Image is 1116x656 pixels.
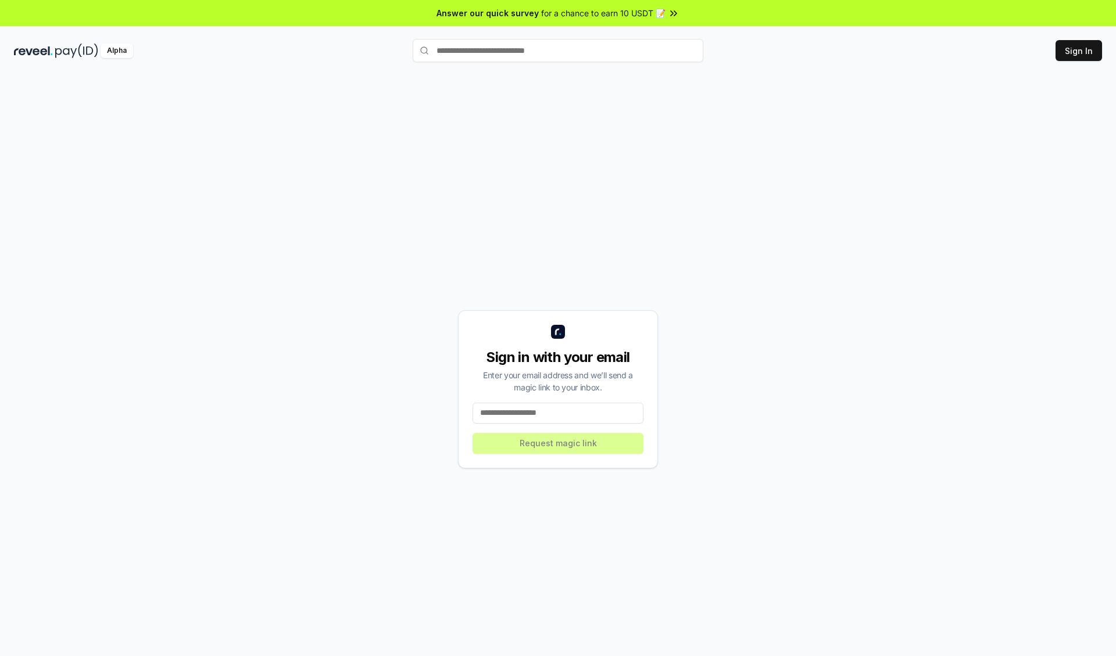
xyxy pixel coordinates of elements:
img: reveel_dark [14,44,53,58]
img: logo_small [551,325,565,339]
button: Sign In [1056,40,1102,61]
span: for a chance to earn 10 USDT 📝 [541,7,666,19]
div: Alpha [101,44,133,58]
img: pay_id [55,44,98,58]
div: Sign in with your email [473,348,643,367]
span: Answer our quick survey [437,7,539,19]
div: Enter your email address and we’ll send a magic link to your inbox. [473,369,643,393]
